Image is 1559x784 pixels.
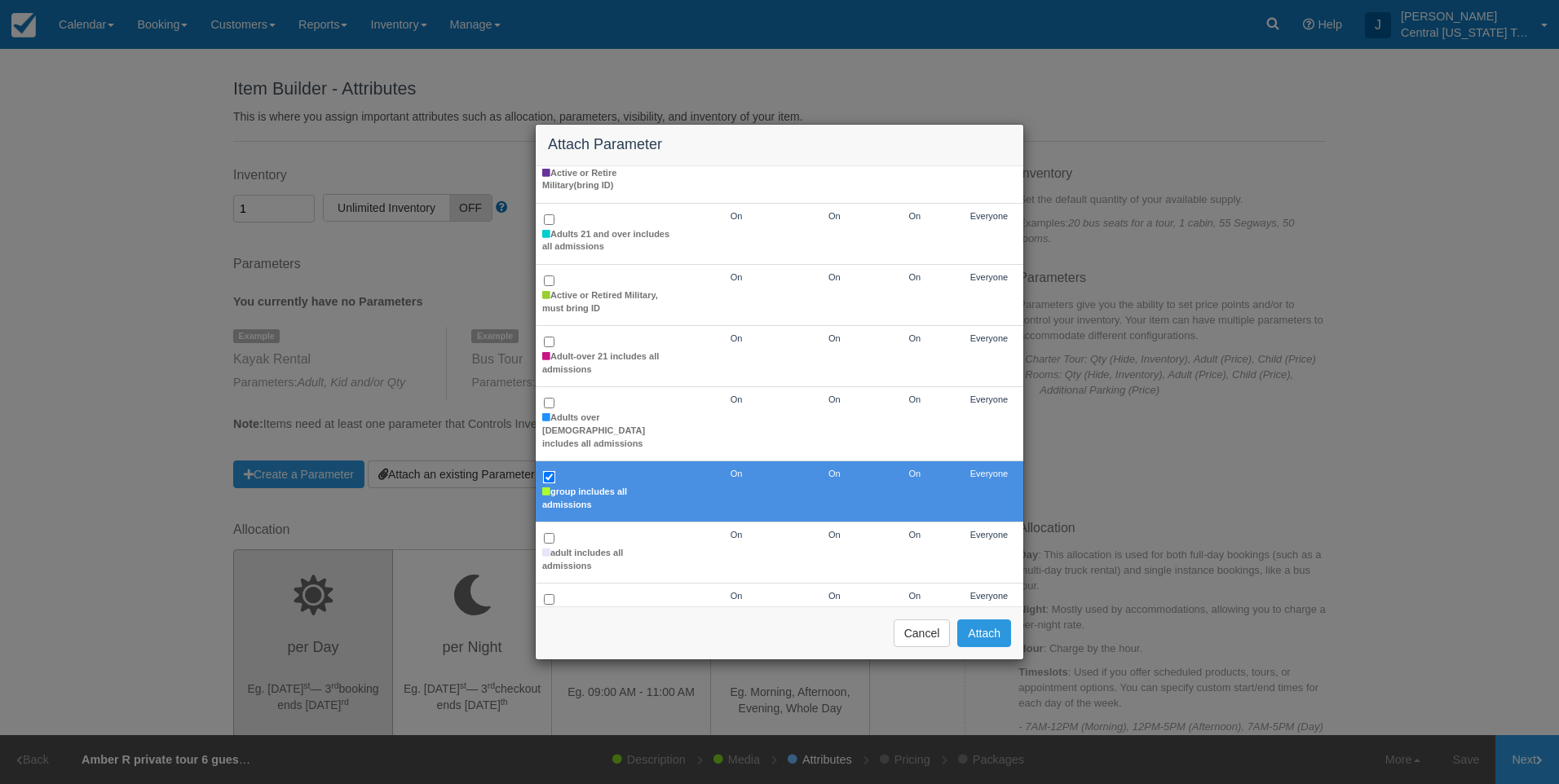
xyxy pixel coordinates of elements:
span: On [828,530,841,540]
span: On [828,469,841,478]
td: Everyone [955,204,1023,265]
label: group includes all admissions [542,486,672,511]
span: On [908,530,921,540]
span: On [908,272,921,282]
span: On [828,272,841,282]
label: Adults 21 and over includes all admissions [542,228,672,253]
span: On [828,333,841,343]
label: Active or Retired Military, must bring ID [542,289,672,315]
span: On [828,591,841,601]
span: On [731,469,743,478]
span: On [908,591,921,601]
button: Attach [957,619,1011,647]
td: Everyone [955,326,1023,387]
td: Everyone [955,461,1023,522]
label: Adults over [DEMOGRAPHIC_DATA] includes all admissions [542,412,672,450]
span: On [908,469,921,478]
span: On [828,394,841,404]
label: adult includes all admissions [542,547,672,572]
label: Active or Retire Military(bring ID) [542,167,672,192]
span: On [828,211,841,221]
span: On [731,333,743,343]
span: On [731,591,743,601]
span: On [731,530,743,540]
td: Everyone [955,142,1023,203]
td: Everyone [955,265,1023,326]
label: Adult-over 21 includes all admissions [542,350,672,376]
td: Everyone [955,522,1023,584]
h4: Attach Parameter [548,137,1011,153]
span: On [731,211,743,221]
span: On [908,333,921,343]
span: On [908,394,921,404]
td: Everyone [955,584,1023,645]
span: On [731,272,743,282]
span: On [908,211,921,221]
button: Cancel [894,619,951,647]
td: Everyone [955,387,1023,461]
span: On [731,394,743,404]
